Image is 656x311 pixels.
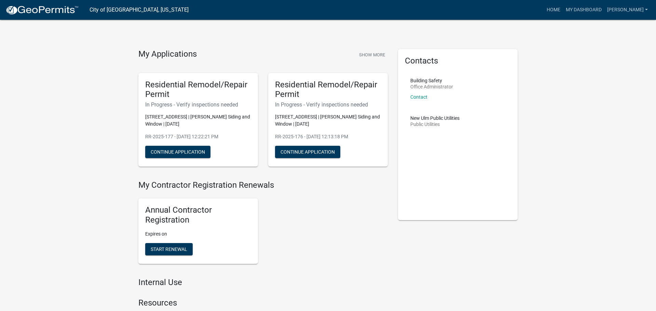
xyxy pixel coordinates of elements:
[275,113,381,128] p: [STREET_ADDRESS] | [PERSON_NAME] Siding and Window | [DATE]
[563,3,604,16] a: My Dashboard
[145,80,251,100] h5: Residential Remodel/Repair Permit
[544,3,563,16] a: Home
[275,146,340,158] button: Continue Application
[138,180,388,269] wm-registration-list-section: My Contractor Registration Renewals
[410,94,427,100] a: Contact
[138,298,388,308] h4: Resources
[145,113,251,128] p: [STREET_ADDRESS] | [PERSON_NAME] Siding and Window | [DATE]
[410,78,453,83] p: Building Safety
[410,116,460,121] p: New Ulm Public Utilities
[145,101,251,108] h6: In Progress - Verify inspections needed
[275,133,381,140] p: RR-2025-176 - [DATE] 12:13:18 PM
[145,205,251,225] h5: Annual Contractor Registration
[145,146,210,158] button: Continue Application
[604,3,651,16] a: [PERSON_NAME]
[138,278,388,287] h4: Internal Use
[90,4,189,16] a: City of [GEOGRAPHIC_DATA], [US_STATE]
[356,49,388,60] button: Show More
[410,122,460,127] p: Public Utilities
[138,180,388,190] h4: My Contractor Registration Renewals
[275,80,381,100] h5: Residential Remodel/Repair Permit
[410,84,453,89] p: Office Administrator
[138,49,197,59] h4: My Applications
[275,101,381,108] h6: In Progress - Verify inspections needed
[151,246,187,252] span: Start Renewal
[145,230,251,238] p: Expires on
[145,133,251,140] p: RR-2025-177 - [DATE] 12:22:21 PM
[145,243,193,255] button: Start Renewal
[405,56,511,66] h5: Contacts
